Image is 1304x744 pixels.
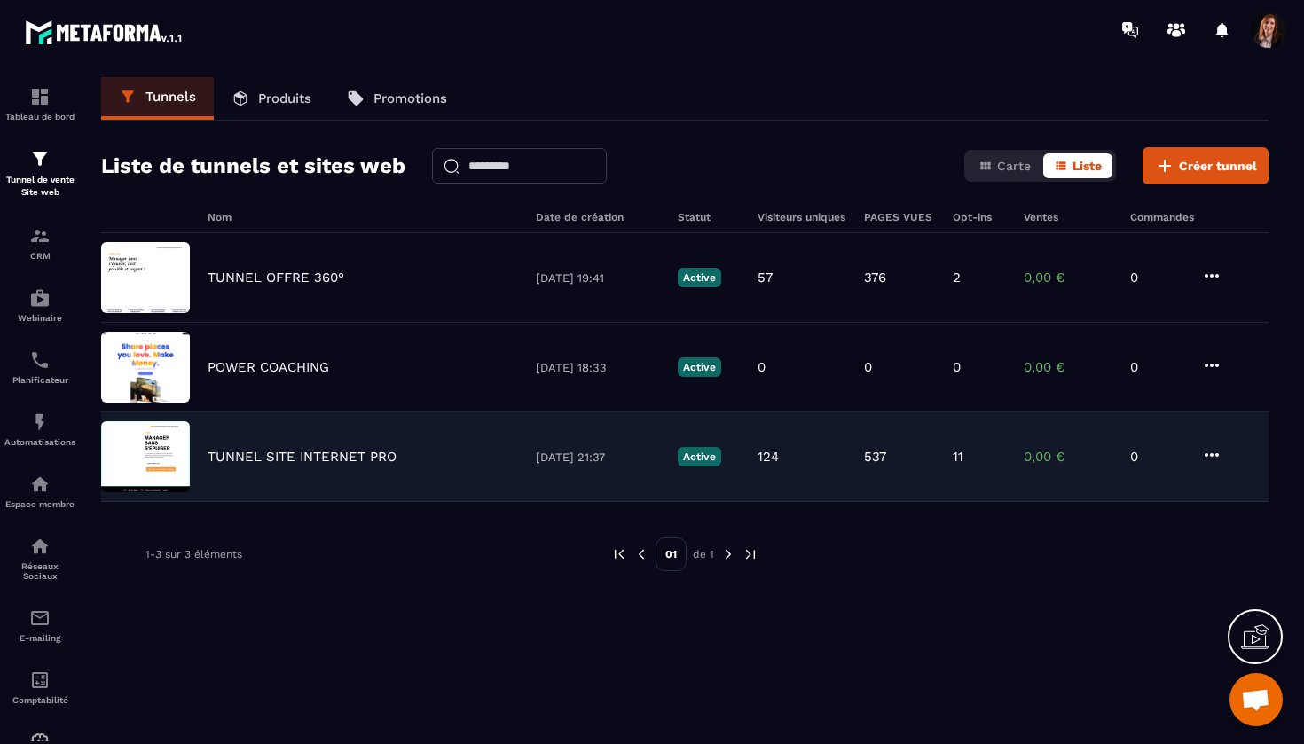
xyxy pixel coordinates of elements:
[4,313,75,323] p: Webinaire
[1130,449,1183,465] p: 0
[4,73,75,135] a: formationformationTableau de bord
[29,474,51,495] img: automations
[4,656,75,718] a: accountantaccountantComptabilité
[678,211,740,223] h6: Statut
[758,359,766,375] p: 0
[997,159,1031,173] span: Carte
[145,548,242,560] p: 1-3 sur 3 éléments
[258,90,311,106] p: Produits
[1179,157,1257,175] span: Créer tunnel
[329,77,465,120] a: Promotions
[101,148,405,184] h2: Liste de tunnels et sites web
[742,546,758,562] img: next
[4,135,75,212] a: formationformationTunnel de vente Site web
[720,546,736,562] img: next
[101,332,190,403] img: image
[29,86,51,107] img: formation
[693,547,714,561] p: de 1
[678,268,721,287] p: Active
[1024,211,1112,223] h6: Ventes
[1130,359,1183,375] p: 0
[208,359,329,375] p: POWER COACHING
[656,537,687,571] p: 01
[4,594,75,656] a: emailemailE-mailing
[1043,153,1112,178] button: Liste
[1229,673,1283,726] a: Ouvrir le chat
[1072,159,1102,173] span: Liste
[1130,270,1183,286] p: 0
[4,561,75,581] p: Réseaux Sociaux
[4,522,75,594] a: social-networksocial-networkRéseaux Sociaux
[953,449,963,465] p: 11
[29,225,51,247] img: formation
[373,90,447,106] p: Promotions
[611,546,627,562] img: prev
[4,437,75,447] p: Automatisations
[101,242,190,313] img: image
[758,211,846,223] h6: Visiteurs uniques
[145,89,196,105] p: Tunnels
[536,271,660,285] p: [DATE] 19:41
[101,421,190,492] img: image
[4,499,75,509] p: Espace membre
[29,607,51,629] img: email
[1024,359,1112,375] p: 0,00 €
[864,211,935,223] h6: PAGES VUES
[4,274,75,336] a: automationsautomationsWebinaire
[208,270,344,286] p: TUNNEL OFFRE 360°
[214,77,329,120] a: Produits
[864,449,886,465] p: 537
[536,211,660,223] h6: Date de création
[1130,211,1194,223] h6: Commandes
[4,375,75,385] p: Planificateur
[864,359,872,375] p: 0
[633,546,649,562] img: prev
[4,336,75,398] a: schedulerschedulerPlanificateur
[758,270,773,286] p: 57
[208,449,397,465] p: TUNNEL SITE INTERNET PRO
[953,211,1006,223] h6: Opt-ins
[4,633,75,643] p: E-mailing
[864,270,886,286] p: 376
[953,270,961,286] p: 2
[4,695,75,705] p: Comptabilité
[208,211,518,223] h6: Nom
[4,398,75,460] a: automationsautomationsAutomatisations
[678,357,721,377] p: Active
[758,449,779,465] p: 124
[101,77,214,120] a: Tunnels
[29,411,51,433] img: automations
[29,536,51,557] img: social-network
[4,251,75,261] p: CRM
[536,450,660,464] p: [DATE] 21:37
[4,212,75,274] a: formationformationCRM
[29,148,51,169] img: formation
[1024,449,1112,465] p: 0,00 €
[4,174,75,199] p: Tunnel de vente Site web
[953,359,961,375] p: 0
[1143,147,1269,184] button: Créer tunnel
[678,447,721,466] p: Active
[29,349,51,371] img: scheduler
[1024,270,1112,286] p: 0,00 €
[29,670,51,691] img: accountant
[4,460,75,522] a: automationsautomationsEspace membre
[4,112,75,121] p: Tableau de bord
[29,287,51,309] img: automations
[25,16,185,48] img: logo
[536,361,660,374] p: [DATE] 18:33
[968,153,1041,178] button: Carte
